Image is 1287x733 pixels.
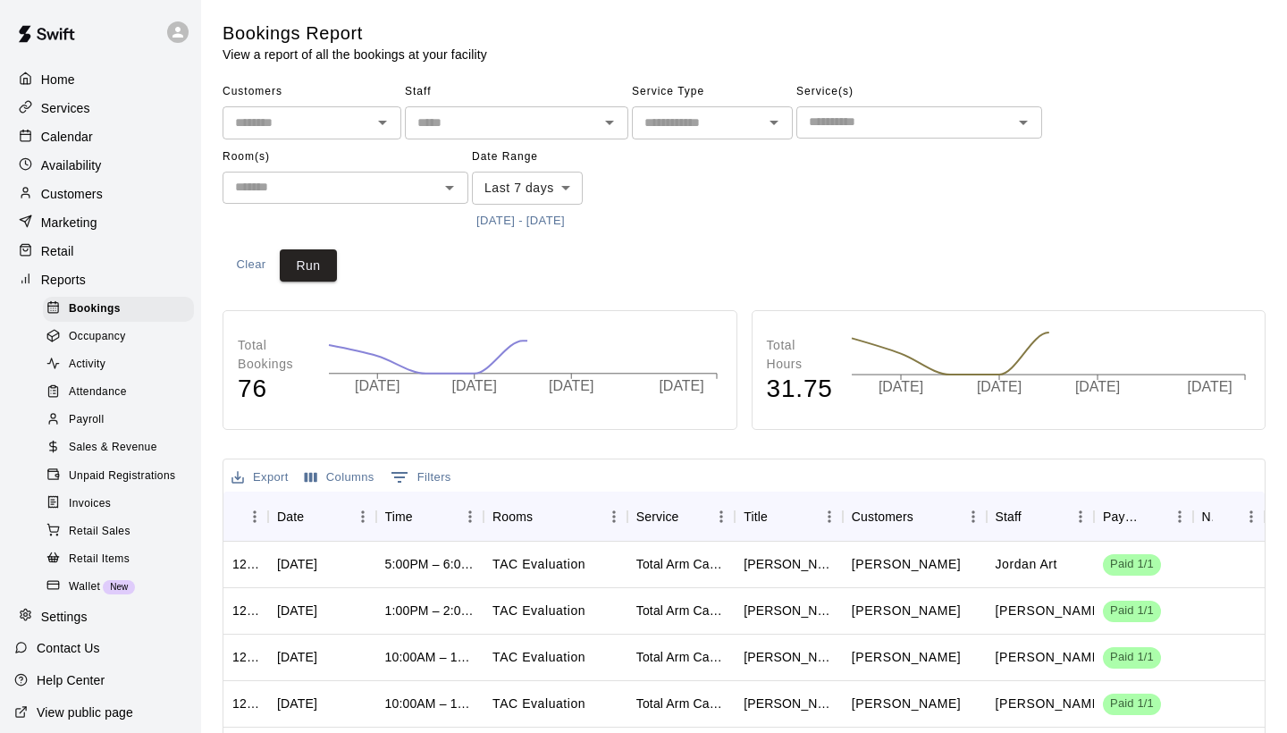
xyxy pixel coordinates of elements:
[41,99,90,117] p: Services
[43,545,201,573] a: Retail Items
[977,380,1022,395] tspan: [DATE]
[43,379,201,407] a: Attendance
[238,374,310,405] h4: 76
[744,648,834,666] div: Matthew Rugel
[744,602,834,619] div: Ethan O'Neill
[277,492,304,542] div: Date
[43,490,201,518] a: Invoices
[43,519,194,544] div: Retail Sales
[472,172,583,205] div: Last 7 days
[1238,503,1265,530] button: Menu
[636,695,727,712] div: Total Arm Care Evaluation (Ages 13+)
[37,639,100,657] p: Contact Us
[349,503,376,530] button: Menu
[223,249,280,282] button: Clear
[43,351,201,379] a: Activity
[1103,695,1161,712] span: Paid 1/1
[69,383,127,401] span: Attendance
[14,123,187,150] div: Calendar
[370,110,395,135] button: Open
[1094,492,1192,542] div: Payment
[1213,504,1238,529] button: Sort
[43,407,201,434] a: Payroll
[913,504,938,529] button: Sort
[1202,492,1213,542] div: Notes
[43,408,194,433] div: Payroll
[232,648,259,666] div: 1267882
[1188,380,1232,395] tspan: [DATE]
[996,602,1105,620] p: Mike Lembo
[660,378,704,393] tspan: [DATE]
[549,378,593,393] tspan: [DATE]
[1103,556,1161,573] span: Paid 1/1
[43,297,194,322] div: Bookings
[385,695,475,712] div: 10:00AM – 11:00AM
[43,324,194,350] div: Occupancy
[232,602,259,619] div: 1268734
[457,503,484,530] button: Menu
[376,492,484,542] div: Time
[1022,504,1047,529] button: Sort
[14,603,187,630] a: Settings
[304,504,329,529] button: Sort
[227,464,293,492] button: Export
[41,242,74,260] p: Retail
[14,95,187,122] a: Services
[1166,503,1193,530] button: Menu
[41,71,75,88] p: Home
[69,468,175,485] span: Unpaid Registrations
[69,578,100,596] span: Wallet
[744,695,834,712] div: James Statler
[996,695,1105,713] p: Collin Kiernan
[816,503,843,530] button: Menu
[996,555,1057,574] p: Jordan Art
[14,266,187,293] a: Reports
[280,249,337,282] button: Run
[43,352,194,377] div: Activity
[492,695,585,713] p: TAC Evaluation
[492,648,585,667] p: TAC Evaluation
[852,648,961,667] p: Matthew Rugel
[43,295,201,323] a: Bookings
[14,181,187,207] a: Customers
[533,504,558,529] button: Sort
[1141,504,1166,529] button: Sort
[69,411,104,429] span: Payroll
[43,435,194,460] div: Sales & Revenue
[996,492,1022,542] div: Staff
[1193,492,1265,542] div: Notes
[14,66,187,93] a: Home
[14,238,187,265] div: Retail
[852,602,961,620] p: Ethan O'Neill
[405,78,628,106] span: Staff
[708,503,735,530] button: Menu
[597,110,622,135] button: Open
[852,492,913,542] div: Customers
[385,492,413,542] div: Time
[41,271,86,289] p: Reports
[223,21,487,46] h5: Bookings Report
[268,492,376,542] div: Date
[69,523,130,541] span: Retail Sales
[14,209,187,236] a: Marketing
[767,374,833,405] h4: 31.75
[223,143,468,172] span: Room(s)
[14,152,187,179] a: Availability
[223,46,487,63] p: View a report of all the bookings at your facility
[223,78,401,106] span: Customers
[41,128,93,146] p: Calendar
[796,78,1042,106] span: Service(s)
[41,214,97,232] p: Marketing
[636,555,727,573] div: Total Arm Care Evaluation (Ages 13+)
[744,492,768,542] div: Title
[277,602,317,619] div: Fri, Aug 08, 2025
[277,555,317,573] div: Mon, Aug 11, 2025
[41,608,88,626] p: Settings
[492,602,585,620] p: TAC Evaluation
[385,555,475,573] div: 5:00PM – 6:00PM
[413,504,438,529] button: Sort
